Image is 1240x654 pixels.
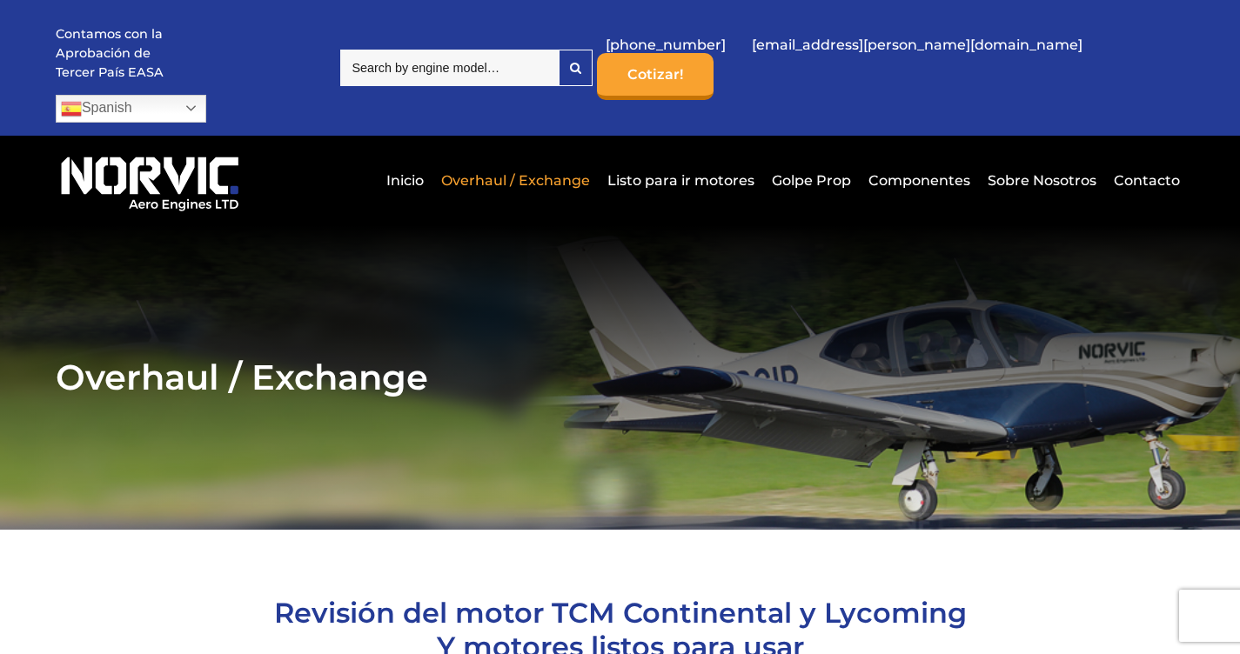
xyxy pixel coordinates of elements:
a: Spanish [56,95,206,123]
a: [PHONE_NUMBER] [597,23,734,66]
a: Golpe Prop [767,159,855,202]
a: Sobre Nosotros [983,159,1101,202]
h2: Overhaul / Exchange [56,356,1184,398]
a: Componentes [864,159,975,202]
a: [EMAIL_ADDRESS][PERSON_NAME][DOMAIN_NAME] [743,23,1091,66]
p: Contamos con la Aprobación de Tercer País EASA [56,25,186,82]
input: Search by engine model… [340,50,559,86]
a: Cotizar! [597,53,714,100]
a: Inicio [382,159,428,202]
a: Contacto [1109,159,1180,202]
img: Logotipo de Norvic Aero Engines [56,149,244,212]
img: es [61,98,82,119]
a: Listo para ir motores [603,159,759,202]
a: Overhaul / Exchange [437,159,594,202]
